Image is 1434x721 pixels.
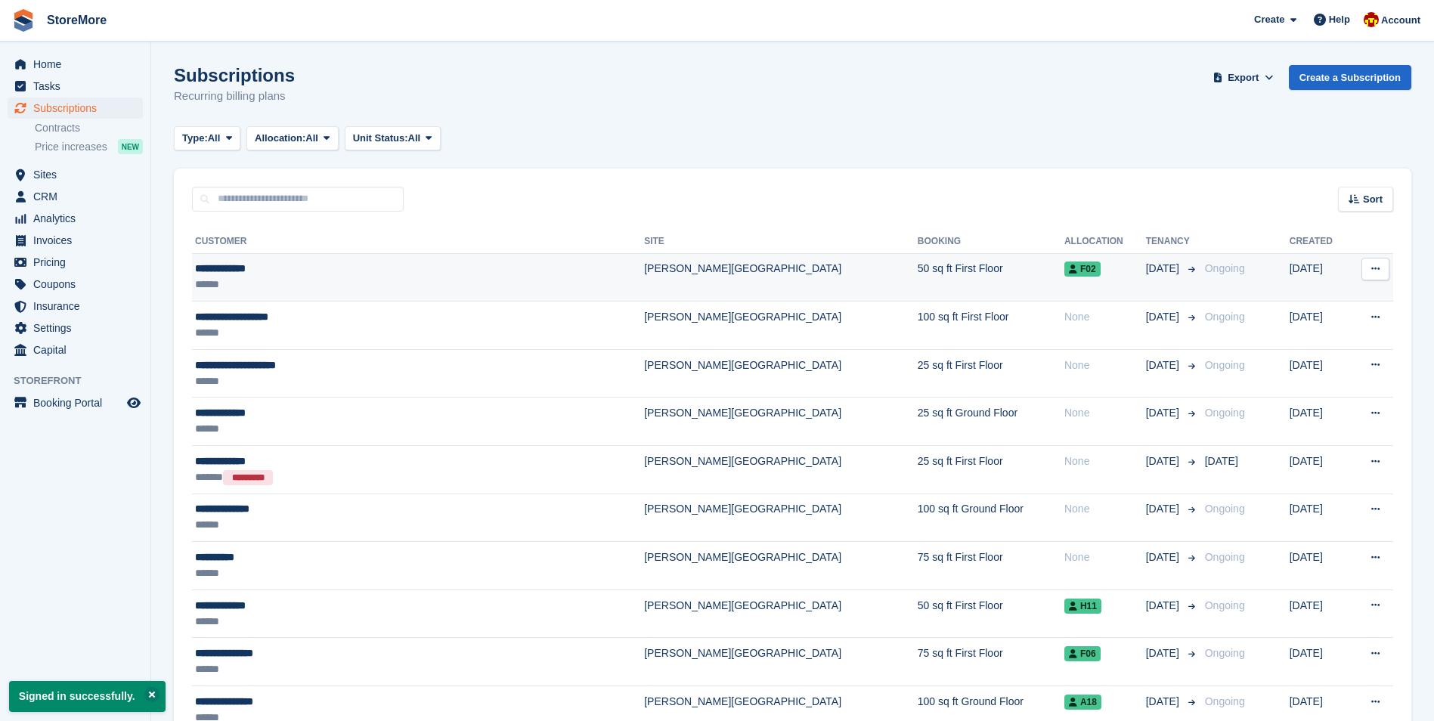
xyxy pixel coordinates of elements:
[174,126,240,151] button: Type: All
[1146,598,1182,614] span: [DATE]
[1329,12,1350,27] span: Help
[1290,589,1349,638] td: [DATE]
[1290,638,1349,686] td: [DATE]
[8,186,143,207] a: menu
[644,253,918,302] td: [PERSON_NAME][GEOGRAPHIC_DATA]
[1064,230,1146,254] th: Allocation
[345,126,441,151] button: Unit Status: All
[1205,262,1245,274] span: Ongoing
[1205,503,1245,515] span: Ongoing
[174,65,295,85] h1: Subscriptions
[182,131,208,146] span: Type:
[1205,551,1245,563] span: Ongoing
[1289,65,1411,90] a: Create a Subscription
[1205,695,1245,707] span: Ongoing
[8,317,143,339] a: menu
[33,230,124,251] span: Invoices
[1364,12,1379,27] img: Store More Team
[1205,455,1238,467] span: [DATE]
[35,140,107,154] span: Price increases
[8,97,143,119] a: menu
[33,339,124,360] span: Capital
[1146,357,1182,373] span: [DATE]
[1205,647,1245,659] span: Ongoing
[125,394,143,412] a: Preview store
[8,252,143,273] a: menu
[1146,501,1182,517] span: [DATE]
[1290,253,1349,302] td: [DATE]
[174,88,295,105] p: Recurring billing plans
[33,54,124,75] span: Home
[1290,494,1349,542] td: [DATE]
[1064,261,1101,277] span: F02
[33,186,124,207] span: CRM
[1290,542,1349,590] td: [DATE]
[1146,694,1182,710] span: [DATE]
[1210,65,1277,90] button: Export
[1290,446,1349,494] td: [DATE]
[33,76,124,97] span: Tasks
[8,208,143,229] a: menu
[918,446,1064,494] td: 25 sq ft First Floor
[33,208,124,229] span: Analytics
[1290,302,1349,350] td: [DATE]
[9,681,166,712] p: Signed in successfully.
[8,274,143,295] a: menu
[255,131,305,146] span: Allocation:
[1146,453,1182,469] span: [DATE]
[644,398,918,446] td: [PERSON_NAME][GEOGRAPHIC_DATA]
[918,542,1064,590] td: 75 sq ft First Floor
[33,317,124,339] span: Settings
[1146,645,1182,661] span: [DATE]
[1064,549,1146,565] div: None
[8,392,143,413] a: menu
[1363,192,1383,207] span: Sort
[1254,12,1284,27] span: Create
[1146,405,1182,421] span: [DATE]
[644,638,918,686] td: [PERSON_NAME][GEOGRAPHIC_DATA]
[918,230,1064,254] th: Booking
[12,9,35,32] img: stora-icon-8386f47178a22dfd0bd8f6a31ec36ba5ce8667c1dd55bd0f319d3a0aa187defe.svg
[918,302,1064,350] td: 100 sq ft First Floor
[644,349,918,398] td: [PERSON_NAME][GEOGRAPHIC_DATA]
[14,373,150,388] span: Storefront
[918,398,1064,446] td: 25 sq ft Ground Floor
[1205,407,1245,419] span: Ongoing
[1146,309,1182,325] span: [DATE]
[1146,549,1182,565] span: [DATE]
[1146,230,1199,254] th: Tenancy
[353,131,408,146] span: Unit Status:
[305,131,318,146] span: All
[192,230,644,254] th: Customer
[33,274,124,295] span: Coupons
[8,339,143,360] a: menu
[644,230,918,254] th: Site
[33,392,124,413] span: Booking Portal
[33,164,124,185] span: Sites
[918,349,1064,398] td: 25 sq ft First Floor
[118,139,143,154] div: NEW
[918,589,1064,638] td: 50 sq ft First Floor
[35,121,143,135] a: Contracts
[918,253,1064,302] td: 50 sq ft First Floor
[644,542,918,590] td: [PERSON_NAME][GEOGRAPHIC_DATA]
[8,164,143,185] a: menu
[1064,695,1101,710] span: A18
[1064,309,1146,325] div: None
[1381,13,1420,28] span: Account
[1205,311,1245,323] span: Ongoing
[1064,405,1146,421] div: None
[408,131,421,146] span: All
[8,54,143,75] a: menu
[1064,357,1146,373] div: None
[1064,453,1146,469] div: None
[1290,230,1349,254] th: Created
[644,589,918,638] td: [PERSON_NAME][GEOGRAPHIC_DATA]
[8,230,143,251] a: menu
[208,131,221,146] span: All
[246,126,339,151] button: Allocation: All
[1205,359,1245,371] span: Ongoing
[1064,501,1146,517] div: None
[1146,261,1182,277] span: [DATE]
[644,494,918,542] td: [PERSON_NAME][GEOGRAPHIC_DATA]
